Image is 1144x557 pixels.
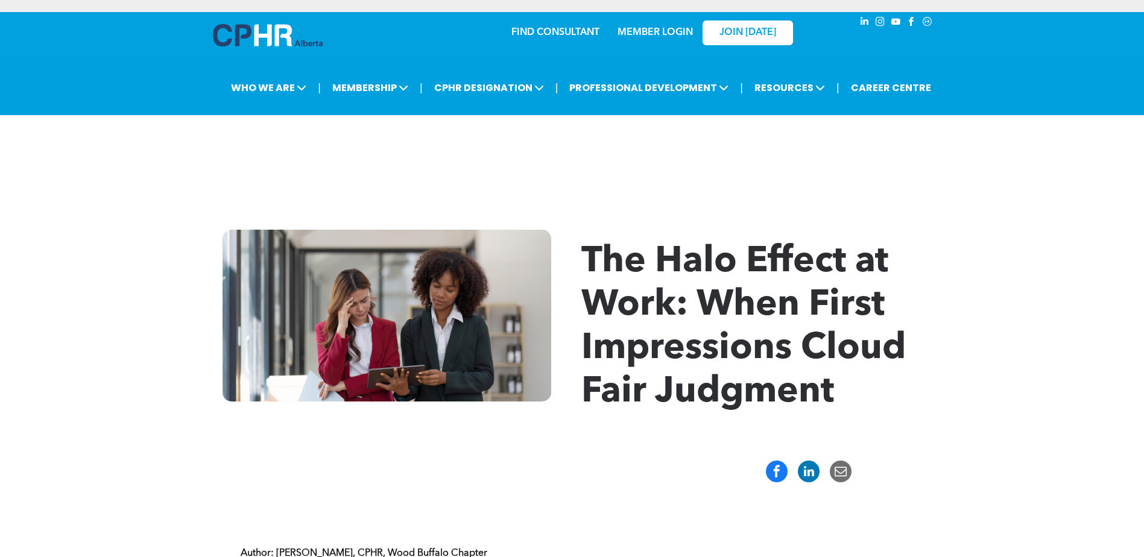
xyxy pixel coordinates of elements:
[227,77,310,99] span: WHO WE ARE
[874,15,887,31] a: instagram
[511,28,599,37] a: FIND CONSULTANT
[555,75,558,100] li: |
[420,75,423,100] li: |
[618,28,693,37] a: MEMBER LOGIN
[719,27,776,39] span: JOIN [DATE]
[921,15,934,31] a: Social network
[318,75,321,100] li: |
[581,244,906,411] span: The Halo Effect at Work: When First Impressions Cloud Fair Judgment
[703,20,793,45] a: JOIN [DATE]
[858,15,871,31] a: linkedin
[329,77,412,99] span: MEMBERSHIP
[566,77,732,99] span: PROFESSIONAL DEVELOPMENT
[905,15,918,31] a: facebook
[740,75,743,100] li: |
[847,77,935,99] a: CAREER CENTRE
[213,24,323,46] img: A blue and white logo for cp alberta
[431,77,548,99] span: CPHR DESIGNATION
[890,15,903,31] a: youtube
[836,75,839,100] li: |
[751,77,829,99] span: RESOURCES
